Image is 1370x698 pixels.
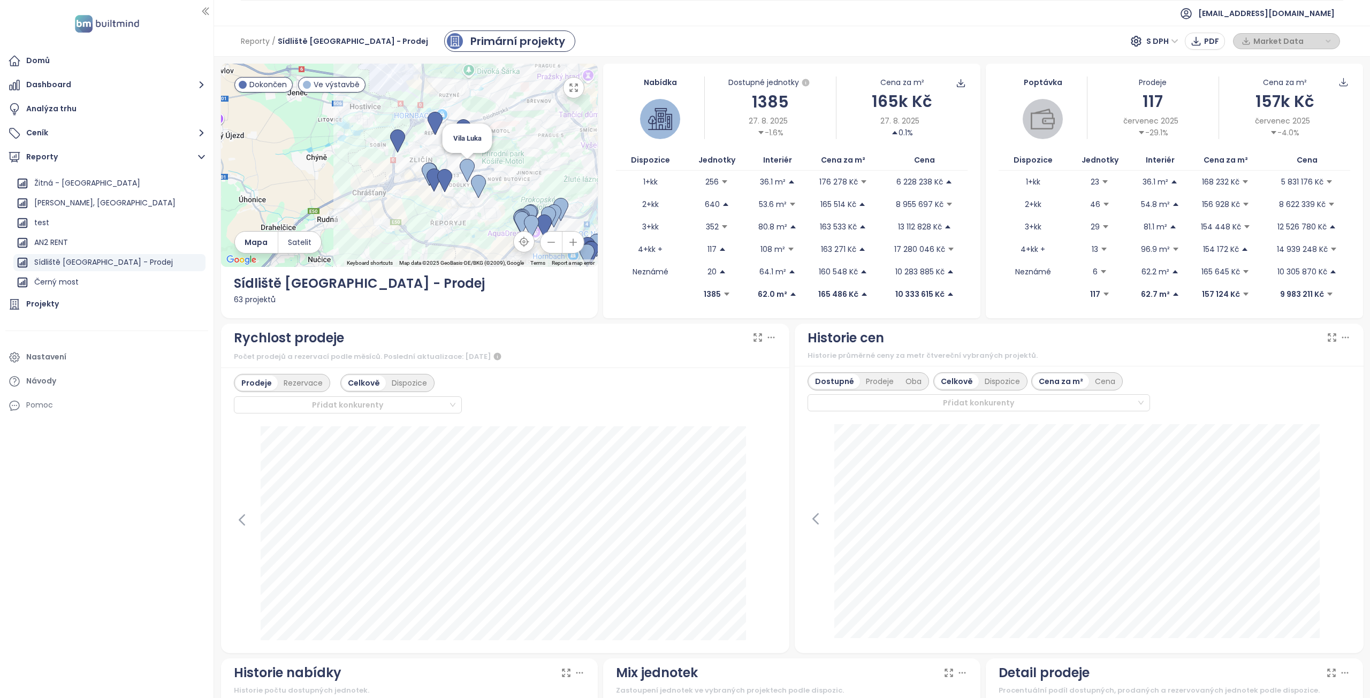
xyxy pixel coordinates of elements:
div: Rezervace [278,375,329,390]
div: Nabídka [616,76,704,88]
a: Open this area in Google Maps (opens a new window) [224,253,259,267]
p: 54.8 m² [1141,198,1170,210]
p: 80.8 m² [758,221,787,233]
p: 8 622 339 Kč [1279,198,1326,210]
div: Cena za m² [1033,374,1089,389]
div: Sídliště [GEOGRAPHIC_DATA] - Prodej [34,256,173,269]
span: caret-down [1328,201,1335,208]
span: caret-down [1138,129,1145,136]
div: Žitná - [GEOGRAPHIC_DATA] [13,175,205,192]
div: AN2 RENT [13,234,205,251]
button: PDF [1185,33,1225,50]
span: / [272,32,276,51]
p: 352 [706,221,719,233]
td: 1+kk [616,171,684,193]
div: Černý most [13,274,205,291]
img: house [648,107,672,131]
div: Celkově [342,375,386,390]
a: Terms (opens in new tab) [530,260,545,266]
span: Market Data [1253,33,1322,49]
th: Jednotky [684,150,750,171]
p: 9 983 211 Kč [1280,288,1324,300]
button: Ceník [5,122,208,144]
span: caret-down [1102,201,1110,208]
div: Pomoc [26,398,53,412]
img: wallet [1031,107,1055,131]
div: Zastoupení jednotek ve vybraných projektech podle dispozic. [616,685,968,696]
span: PDF [1204,35,1219,47]
div: Oba [900,374,927,389]
div: -29.1% [1138,127,1168,139]
span: caret-up [1170,178,1178,186]
p: 108 m² [760,243,785,255]
span: caret-down [1242,178,1249,186]
span: caret-up [945,178,953,186]
p: 81.1 m² [1144,221,1167,233]
span: caret-down [787,246,795,253]
div: Rychlost prodeje [234,328,344,348]
a: Analýza trhu [5,98,208,120]
div: Historie cen [808,328,884,348]
div: AN2 RENT [34,236,68,249]
span: caret-down [789,201,796,208]
div: Pomoc [5,395,208,416]
div: Primární projekty [470,33,565,49]
div: Počet prodejů a rezervací podle měsíců. Poslední aktualizace: [DATE] [234,350,777,363]
p: 10 283 885 Kč [895,266,945,278]
div: [PERSON_NAME], [GEOGRAPHIC_DATA] [34,196,176,210]
button: Reporty [5,147,208,168]
span: caret-up [719,268,726,275]
span: 27. 8. 2025 [880,115,919,127]
a: Report a map error [552,260,595,266]
div: Dostupné [809,374,860,389]
span: caret-down [1101,178,1109,186]
td: 4+kk + [999,238,1067,260]
span: caret-up [861,290,868,298]
div: Sídliště [GEOGRAPHIC_DATA] - Prodej [13,254,205,271]
p: 156 928 Kč [1202,198,1240,210]
div: Projekty [26,297,59,311]
span: Ve výstavbě [314,79,360,90]
p: 13 112 828 Kč [898,221,942,233]
p: 14 939 248 Kč [1277,243,1328,255]
span: 27. 8. 2025 [749,115,788,127]
span: caret-down [723,290,730,298]
div: -4.0% [1270,127,1299,139]
td: Neznámé [999,260,1067,283]
p: 5 831 176 Kč [1281,176,1323,188]
span: caret-down [721,178,728,186]
p: 12 526 780 Kč [1277,221,1327,233]
div: Cena [1089,374,1121,389]
div: Nastavení [26,350,66,364]
div: button [1239,33,1334,49]
a: Nastavení [5,347,208,368]
img: Google [224,253,259,267]
p: 160 548 Kč [819,266,858,278]
span: caret-down [1326,178,1333,186]
button: Dashboard [5,74,208,96]
span: caret-up [858,201,866,208]
div: Dispozice [386,375,433,390]
div: Prodeje [235,375,278,390]
p: 10 333 615 Kč [895,288,945,300]
p: 17 280 046 Kč [894,243,945,255]
div: test [13,214,205,232]
div: [PERSON_NAME], [GEOGRAPHIC_DATA] [13,195,205,212]
span: caret-up [944,223,952,231]
p: 6 228 238 Kč [896,176,943,188]
span: caret-down [1242,290,1250,298]
p: 29 [1091,221,1100,233]
div: Celkově [935,374,979,389]
p: 62.7 m² [1141,288,1170,300]
p: 117 [707,243,717,255]
span: caret-down [1242,201,1250,208]
th: Interiér [750,150,805,171]
td: Neznámé [616,260,684,283]
p: 6 [1093,266,1098,278]
p: 13 [1092,243,1098,255]
span: caret-down [1102,290,1110,298]
div: Prodeje [860,374,900,389]
div: 0.1% [891,127,913,139]
span: caret-up [1329,268,1337,275]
